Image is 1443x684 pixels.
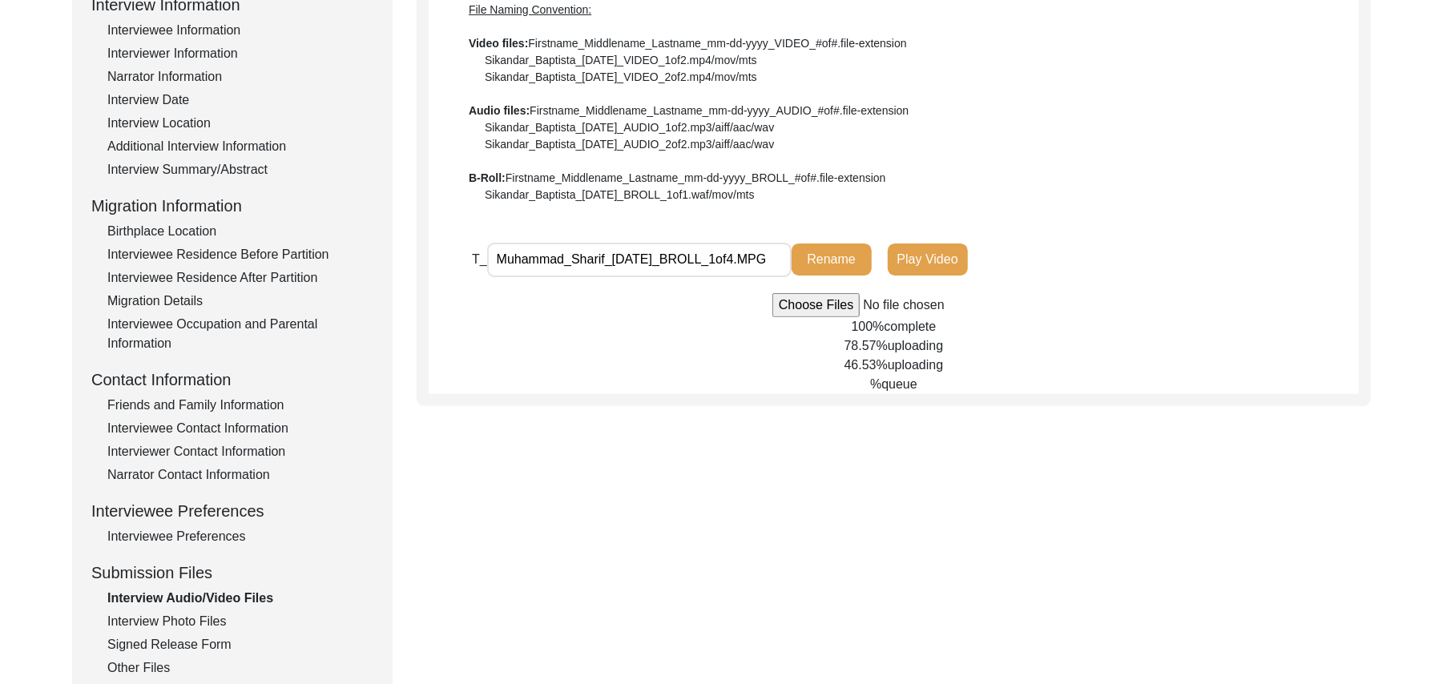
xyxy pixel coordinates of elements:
b: B-Roll: [469,171,506,184]
span: 46.53% [844,358,888,372]
span: 78.57% [844,339,888,352]
div: Interviewee Residence After Partition [107,268,373,288]
div: Interviewer Information [107,44,373,63]
div: Other Files [107,658,373,678]
div: Additional Interview Information [107,137,373,156]
div: Interview Photo Files [107,612,373,631]
button: Rename [792,243,872,276]
span: complete [885,320,937,333]
div: Interviewee Residence Before Partition [107,245,373,264]
div: Migration Details [107,292,373,311]
div: Firstname_Middlename_Lastname_mm-dd-yyyy_VIDEO_#of#.file-extension Sikandar_Baptista_[DATE]_VIDEO... [469,2,1319,203]
span: 100% [852,320,885,333]
b: Audio files: [469,104,530,117]
div: Interview Summary/Abstract [107,160,373,179]
button: Play Video [888,243,968,276]
div: Interviewee Preferences [107,527,373,546]
div: Migration Information [91,194,373,218]
div: Narrator Contact Information [107,465,373,485]
div: Interviewee Information [107,21,373,40]
span: File Naming Convention: [469,3,591,16]
div: Birthplace Location [107,222,373,241]
div: Interviewee Preferences [91,499,373,523]
b: Video files: [469,37,528,50]
div: Signed Release Form [107,635,373,654]
div: Contact Information [91,368,373,392]
div: Submission Files [91,561,373,585]
span: queue [881,377,917,391]
div: Interview Audio/Video Files [107,589,373,608]
span: T_ [472,252,487,266]
div: Interview Date [107,91,373,110]
span: uploading [888,358,943,372]
span: uploading [888,339,943,352]
div: Interviewer Contact Information [107,442,373,461]
div: Friends and Family Information [107,396,373,415]
span: % [870,377,881,391]
div: Interview Location [107,114,373,133]
div: Interviewee Contact Information [107,419,373,438]
div: Narrator Information [107,67,373,87]
div: Interviewee Occupation and Parental Information [107,315,373,353]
